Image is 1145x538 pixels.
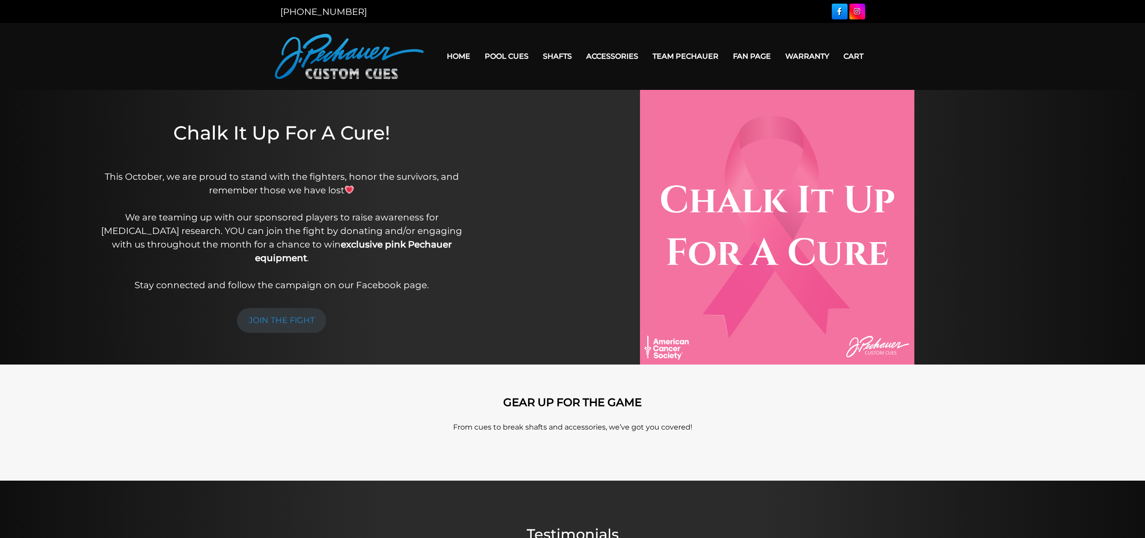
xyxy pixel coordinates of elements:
[345,185,354,194] img: 💗
[726,45,778,68] a: Fan Page
[477,45,536,68] a: Pool Cues
[255,239,452,263] strong: exclusive pink Pechauer equipment
[536,45,579,68] a: Shafts
[503,396,642,409] strong: GEAR UP FOR THE GAME
[275,34,424,79] img: Pechauer Custom Cues
[280,6,367,17] a: [PHONE_NUMBER]
[836,45,871,68] a: Cart
[778,45,836,68] a: Warranty
[237,308,326,333] a: JOIN THE FIGHT
[90,122,473,157] h1: Chalk It Up For A Cure!
[315,422,830,433] p: From cues to break shafts and accessories, we’ve got you covered!
[579,45,645,68] a: Accessories
[645,45,726,68] a: Team Pechauer
[440,45,477,68] a: Home
[90,170,473,292] p: This October, we are proud to stand with the fighters, honor the survivors, and remember those we...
